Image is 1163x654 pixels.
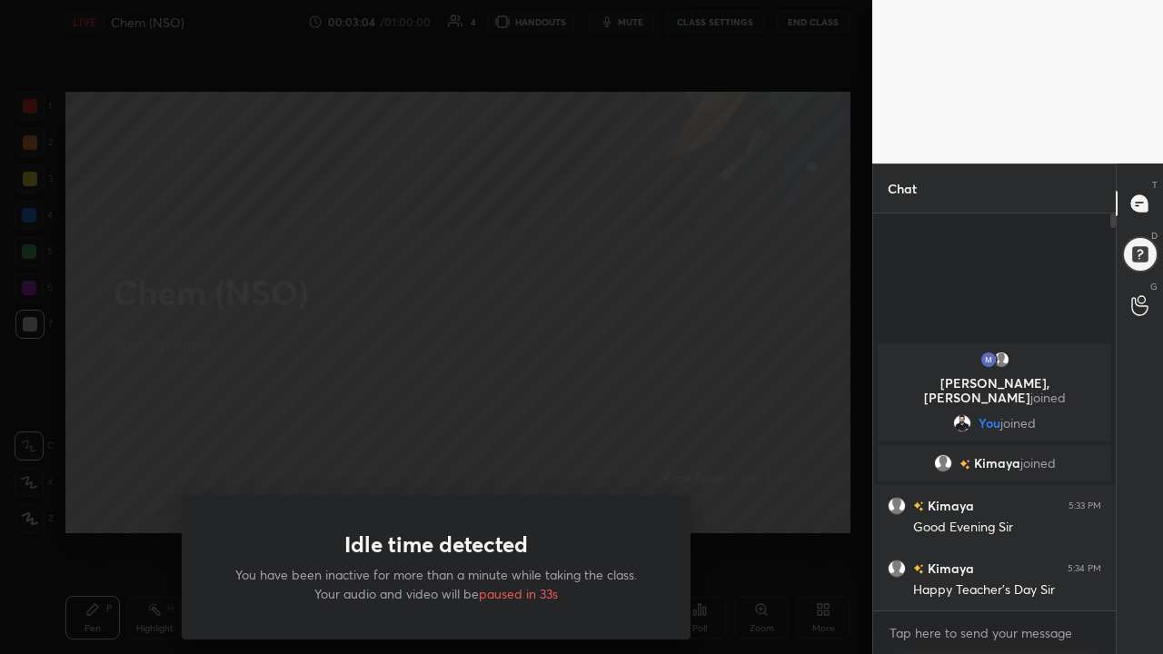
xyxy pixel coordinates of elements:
span: You [979,416,1000,431]
div: 5:34 PM [1068,563,1101,574]
img: no-rating-badge.077c3623.svg [913,564,924,574]
div: Happy Teacher's Day Sir [913,581,1101,599]
p: [PERSON_NAME], [PERSON_NAME] [889,376,1100,405]
p: Chat [873,164,931,213]
img: default.png [888,497,906,515]
img: default.png [992,351,1010,369]
img: 0bf9c021c47d4fb096f28ac5260dc4fe.jpg [953,414,971,432]
img: no-rating-badge.077c3623.svg [959,460,970,470]
span: paused in 33s [479,585,558,602]
p: G [1150,280,1158,293]
span: joined [1030,389,1066,406]
h6: Kimaya [924,559,974,578]
p: T [1152,178,1158,192]
div: 5:33 PM [1069,500,1101,511]
p: D [1151,229,1158,243]
h6: Kimaya [924,496,974,515]
img: 3 [979,351,998,369]
img: no-rating-badge.077c3623.svg [913,501,924,511]
img: default.png [888,560,906,578]
div: Good Evening Sir [913,519,1101,537]
h1: Idle time detected [344,531,528,558]
p: You have been inactive for more than a minute while taking the class. Your audio and video will be [225,565,647,603]
span: joined [1000,416,1036,431]
img: default.png [934,454,952,472]
div: grid [873,340,1116,610]
span: joined [1020,456,1056,471]
span: Kimaya [974,456,1020,471]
